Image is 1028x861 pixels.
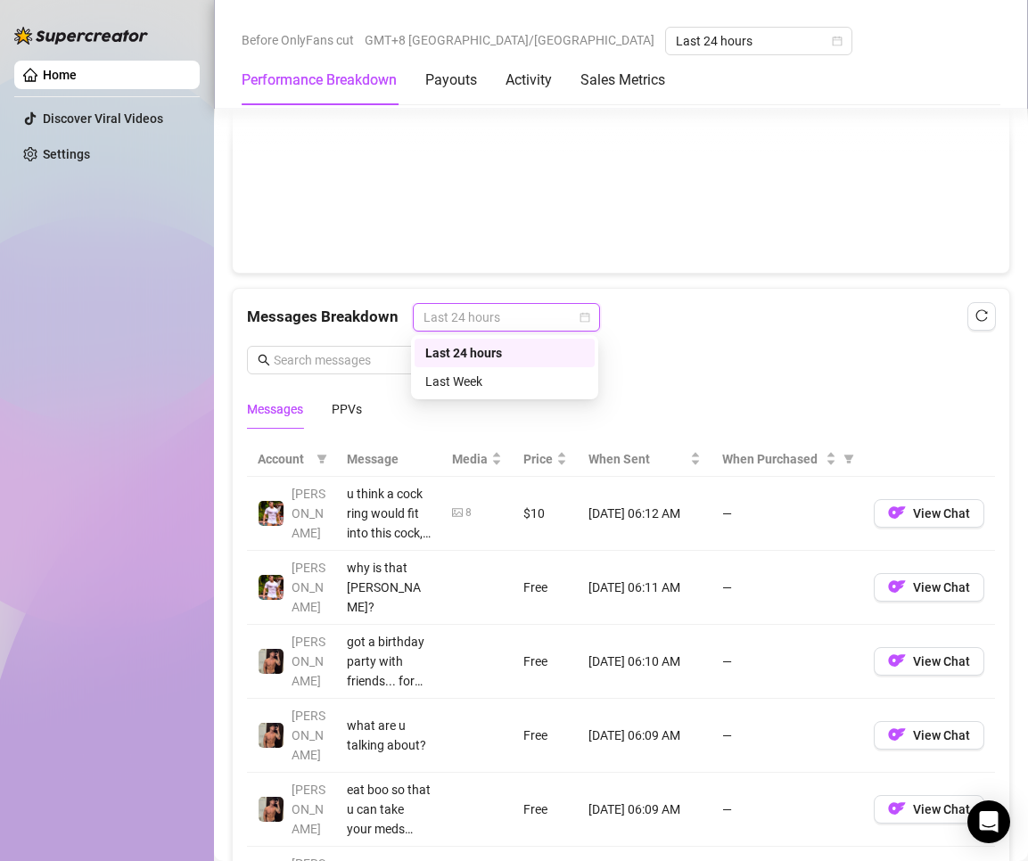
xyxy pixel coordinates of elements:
[43,111,163,126] a: Discover Viral Videos
[317,454,327,464] span: filter
[242,70,397,91] div: Performance Breakdown
[258,354,270,366] span: search
[452,507,463,518] span: picture
[292,487,325,540] span: [PERSON_NAME]
[347,632,431,691] div: got a birthday party with friends... for our friend who passed away already
[578,477,711,551] td: [DATE] 06:12 AM
[365,27,654,53] span: GMT+8 [GEOGRAPHIC_DATA]/[GEOGRAPHIC_DATA]
[888,652,906,669] img: OF
[874,795,984,824] button: OFView Chat
[332,399,362,419] div: PPVs
[425,70,477,91] div: Payouts
[513,699,578,773] td: Free
[465,504,472,521] div: 8
[513,442,578,477] th: Price
[913,654,970,668] span: View Chat
[840,446,858,472] span: filter
[513,625,578,699] td: Free
[711,477,863,551] td: —
[711,442,863,477] th: When Purchased
[347,558,431,617] div: why is that [PERSON_NAME]?
[259,723,284,748] img: Zach
[888,504,906,521] img: OF
[415,339,595,367] div: Last 24 hours
[247,399,303,419] div: Messages
[913,802,970,816] span: View Chat
[313,446,331,472] span: filter
[415,367,595,396] div: Last Week
[843,454,854,464] span: filter
[274,350,456,370] input: Search messages
[874,647,984,676] button: OFView Chat
[292,635,325,688] span: [PERSON_NAME]
[242,27,354,53] span: Before OnlyFans cut
[888,578,906,595] img: OF
[452,449,488,469] span: Media
[888,799,906,817] img: OF
[832,36,843,46] span: calendar
[874,721,984,750] button: OFView Chat
[578,551,711,625] td: [DATE] 06:11 AM
[292,561,325,614] span: [PERSON_NAME]
[14,27,148,45] img: logo-BBDzfeDw.svg
[347,716,431,755] div: what are u talking about?
[913,728,970,742] span: View Chat
[259,797,284,822] img: Zach
[967,800,1010,843] div: Open Intercom Messenger
[292,709,325,762] span: [PERSON_NAME]
[711,551,863,625] td: —
[578,625,711,699] td: [DATE] 06:10 AM
[874,658,984,672] a: OFView Chat
[247,303,995,332] div: Messages Breakdown
[711,699,863,773] td: —
[513,773,578,847] td: Free
[347,484,431,543] div: u think a cock ring would fit into this cock, [PERSON_NAME]?? tell me is it soft or hard? what do...
[676,28,842,54] span: Last 24 hours
[913,506,970,521] span: View Chat
[43,68,77,82] a: Home
[874,584,984,598] a: OFView Chat
[722,449,822,469] span: When Purchased
[874,499,984,528] button: OFView Chat
[336,442,441,477] th: Message
[259,501,284,526] img: Hector
[975,309,988,322] span: reload
[580,312,590,323] span: calendar
[578,699,711,773] td: [DATE] 06:09 AM
[580,70,665,91] div: Sales Metrics
[425,372,584,391] div: Last Week
[259,575,284,600] img: Hector
[43,147,90,161] a: Settings
[888,726,906,743] img: OF
[513,477,578,551] td: $10
[874,806,984,820] a: OFView Chat
[259,649,284,674] img: Zach
[874,573,984,602] button: OFView Chat
[292,783,325,836] span: [PERSON_NAME]
[874,732,984,746] a: OFView Chat
[506,70,552,91] div: Activity
[425,343,584,363] div: Last 24 hours
[513,551,578,625] td: Free
[523,449,553,469] span: Price
[711,625,863,699] td: —
[588,449,687,469] span: When Sent
[711,773,863,847] td: —
[578,442,711,477] th: When Sent
[258,449,309,469] span: Account
[424,304,589,331] span: Last 24 hours
[913,580,970,594] span: View Chat
[347,780,431,839] div: eat boo so that u can take your meds already
[578,773,711,847] td: [DATE] 06:09 AM
[874,510,984,524] a: OFView Chat
[441,442,513,477] th: Media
